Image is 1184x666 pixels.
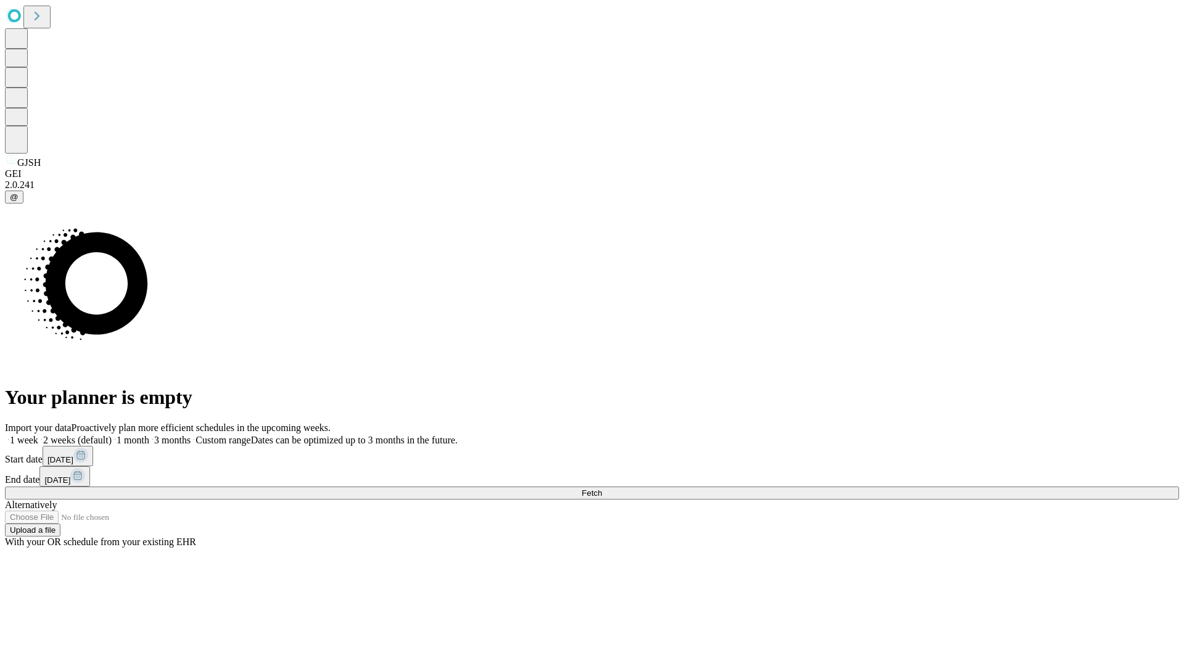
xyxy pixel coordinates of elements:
div: Start date [5,446,1179,466]
button: [DATE] [43,446,93,466]
span: Custom range [195,435,250,445]
div: 2.0.241 [5,179,1179,191]
span: Alternatively [5,499,57,510]
span: [DATE] [44,475,70,485]
span: With your OR schedule from your existing EHR [5,536,196,547]
button: Upload a file [5,524,60,536]
span: GJSH [17,157,41,168]
h1: Your planner is empty [5,386,1179,409]
button: [DATE] [39,466,90,487]
span: Import your data [5,422,72,433]
span: Dates can be optimized up to 3 months in the future. [251,435,458,445]
span: 1 month [117,435,149,445]
span: [DATE] [47,455,73,464]
span: Fetch [582,488,602,498]
div: GEI [5,168,1179,179]
span: 1 week [10,435,38,445]
span: 3 months [154,435,191,445]
div: End date [5,466,1179,487]
span: @ [10,192,18,202]
span: 2 weeks (default) [43,435,112,445]
button: Fetch [5,487,1179,499]
button: @ [5,191,23,203]
span: Proactively plan more efficient schedules in the upcoming weeks. [72,422,331,433]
